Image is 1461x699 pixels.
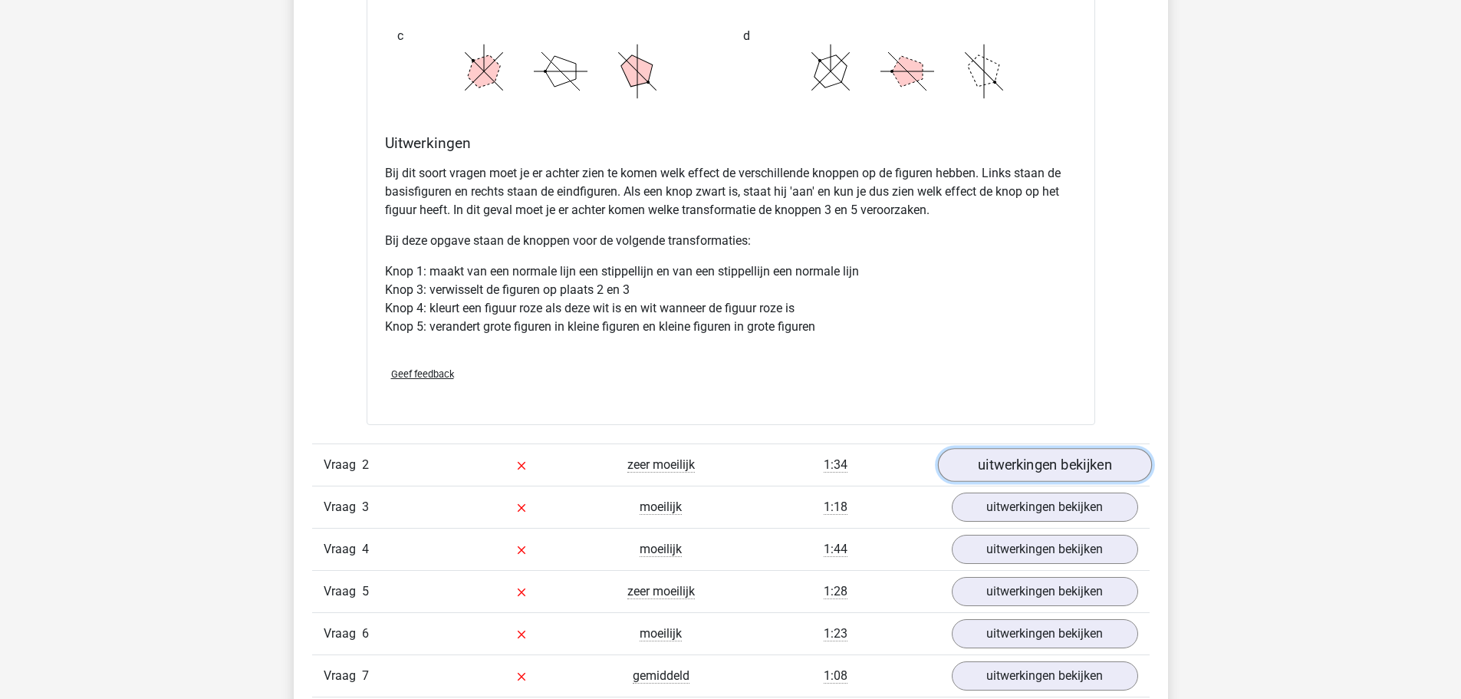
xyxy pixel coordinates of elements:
a: uitwerkingen bekijken [952,493,1138,522]
span: 4 [362,542,369,556]
h4: Uitwerkingen [385,134,1077,152]
span: Vraag [324,456,362,474]
span: d [743,21,750,51]
span: Vraag [324,582,362,601]
span: Vraag [324,540,362,559]
span: 1:44 [824,542,847,557]
span: Geef feedback [391,368,454,380]
span: 1:28 [824,584,847,599]
span: c [397,21,403,51]
span: 1:08 [824,668,847,684]
span: 7 [362,668,369,683]
a: uitwerkingen bekijken [952,661,1138,691]
span: moeilijk [640,500,682,515]
a: uitwerkingen bekijken [937,448,1151,482]
span: moeilijk [640,626,682,641]
span: 3 [362,500,369,514]
span: gemiddeld [633,668,689,684]
span: moeilijk [640,542,682,557]
span: 1:23 [824,626,847,641]
span: zeer moeilijk [627,584,695,599]
span: 2 [362,457,369,472]
p: Bij deze opgave staan de knoppen voor de volgende transformaties: [385,232,1077,250]
a: uitwerkingen bekijken [952,619,1138,648]
a: uitwerkingen bekijken [952,577,1138,606]
span: 6 [362,626,369,641]
span: Vraag [324,667,362,685]
span: 1:34 [824,457,847,473]
p: Bij dit soort vragen moet je er achter zien te komen welk effect de verschillende knoppen op de f... [385,164,1077,219]
span: zeer moeilijk [627,457,695,473]
p: Knop 1: maakt van een normale lijn een stippellijn en van een stippellijn een normale lijn Knop 3... [385,262,1077,336]
span: Vraag [324,498,362,516]
span: 1:18 [824,500,847,515]
span: Vraag [324,625,362,643]
a: uitwerkingen bekijken [952,535,1138,564]
span: 5 [362,584,369,598]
